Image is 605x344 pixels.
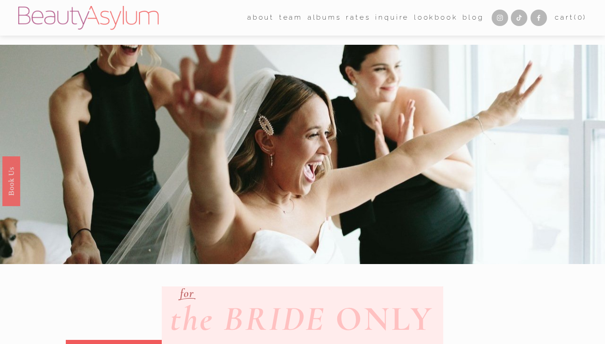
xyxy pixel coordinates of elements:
a: albums [308,11,341,25]
img: Beauty Asylum | Bridal Hair &amp; Makeup Charlotte &amp; Atlanta [18,6,159,30]
a: 0 items in cart [555,11,587,24]
a: Book Us [2,156,20,206]
strong: ONLY [335,298,434,340]
span: team [279,11,302,24]
a: Rates [346,11,370,25]
a: folder dropdown [247,11,274,25]
span: about [247,11,274,24]
a: folder dropdown [279,11,302,25]
em: the BRIDE [170,298,325,340]
span: 0 [578,13,584,21]
a: Facebook [531,10,547,26]
a: TikTok [511,10,527,26]
a: Inquire [375,11,409,25]
a: Instagram [492,10,508,26]
a: Blog [462,11,483,25]
em: for [180,286,194,301]
span: ( ) [574,13,587,21]
a: Lookbook [414,11,458,25]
